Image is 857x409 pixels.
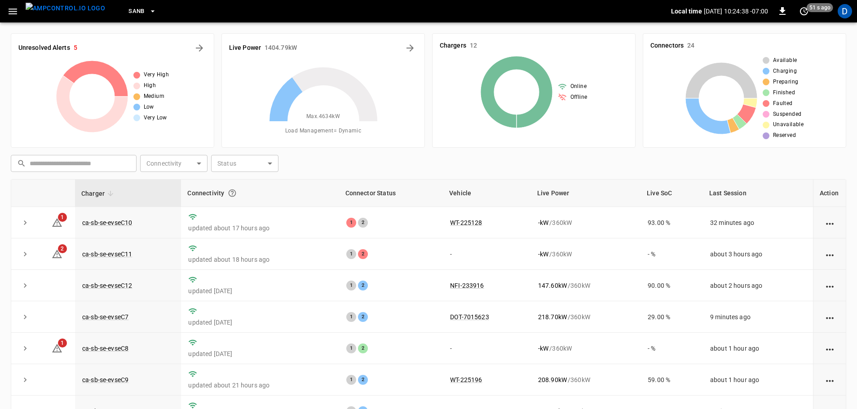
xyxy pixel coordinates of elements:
[144,92,164,101] span: Medium
[773,78,799,87] span: Preparing
[443,180,531,207] th: Vehicle
[18,247,32,261] button: expand row
[650,41,684,51] h6: Connectors
[358,218,368,228] div: 2
[188,349,331,358] p: updated [DATE]
[538,344,633,353] div: / 360 kW
[358,312,368,322] div: 2
[18,342,32,355] button: expand row
[538,312,633,321] div: / 360 kW
[125,3,160,20] button: SanB
[224,185,240,201] button: Connection between the charger and our software.
[641,364,703,396] td: 59.00 %
[641,180,703,207] th: Live SoC
[773,88,795,97] span: Finished
[773,120,804,129] span: Unavailable
[306,112,340,121] span: Max. 4634 kW
[703,270,813,301] td: about 2 hours ago
[531,180,641,207] th: Live Power
[538,375,567,384] p: 208.90 kW
[358,249,368,259] div: 2
[144,103,154,112] span: Low
[450,313,489,321] a: DOT-7015623
[188,318,331,327] p: updated [DATE]
[538,344,548,353] p: - kW
[187,185,332,201] div: Connectivity
[824,281,835,290] div: action cell options
[339,180,443,207] th: Connector Status
[358,343,368,353] div: 2
[538,250,633,259] div: / 360 kW
[144,70,169,79] span: Very High
[188,381,331,390] p: updated about 21 hours ago
[703,301,813,333] td: 9 minutes ago
[538,218,548,227] p: - kW
[82,219,132,226] a: ca-sb-se-evseC10
[346,312,356,322] div: 1
[346,343,356,353] div: 1
[128,6,145,17] span: SanB
[188,286,331,295] p: updated [DATE]
[144,81,156,90] span: High
[18,216,32,229] button: expand row
[687,41,694,51] h6: 24
[570,93,588,102] span: Offline
[450,376,482,383] a: WT-225196
[538,281,567,290] p: 147.60 kW
[52,250,62,257] a: 2
[74,43,77,53] h6: 5
[58,339,67,347] span: 1
[703,238,813,270] td: about 3 hours ago
[403,41,417,55] button: Energy Overview
[824,250,835,259] div: action cell options
[144,114,167,123] span: Very Low
[641,270,703,301] td: 90.00 %
[703,180,813,207] th: Last Session
[773,67,797,76] span: Charging
[82,345,128,352] a: ca-sb-se-evseC8
[18,43,70,53] h6: Unresolved Alerts
[703,333,813,364] td: about 1 hour ago
[26,3,105,14] img: ampcontrol.io logo
[52,344,62,352] a: 1
[450,282,484,289] a: NFI-233916
[443,333,531,364] td: -
[358,281,368,290] div: 2
[824,218,835,227] div: action cell options
[18,373,32,387] button: expand row
[18,279,32,292] button: expand row
[641,207,703,238] td: 93.00 %
[824,344,835,353] div: action cell options
[188,255,331,264] p: updated about 18 hours ago
[824,312,835,321] div: action cell options
[81,188,116,199] span: Charger
[671,7,702,16] p: Local time
[538,218,633,227] div: / 360 kW
[440,41,466,51] h6: Chargers
[703,207,813,238] td: 32 minutes ago
[641,333,703,364] td: - %
[82,251,132,258] a: ca-sb-se-evseC11
[838,4,852,18] div: profile-icon
[229,43,261,53] h6: Live Power
[450,219,482,226] a: WT-225128
[58,244,67,253] span: 2
[82,313,128,321] a: ca-sb-se-evseC7
[538,250,548,259] p: - kW
[470,41,477,51] h6: 12
[704,7,768,16] p: [DATE] 10:24:38 -07:00
[538,281,633,290] div: / 360 kW
[52,218,62,225] a: 1
[346,375,356,385] div: 1
[570,82,587,91] span: Online
[285,127,362,136] span: Load Management = Dynamic
[346,281,356,290] div: 1
[538,375,633,384] div: / 360 kW
[807,3,833,12] span: 51 s ago
[641,238,703,270] td: - %
[346,218,356,228] div: 1
[18,310,32,324] button: expand row
[192,41,207,55] button: All Alerts
[641,301,703,333] td: 29.00 %
[58,213,67,222] span: 1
